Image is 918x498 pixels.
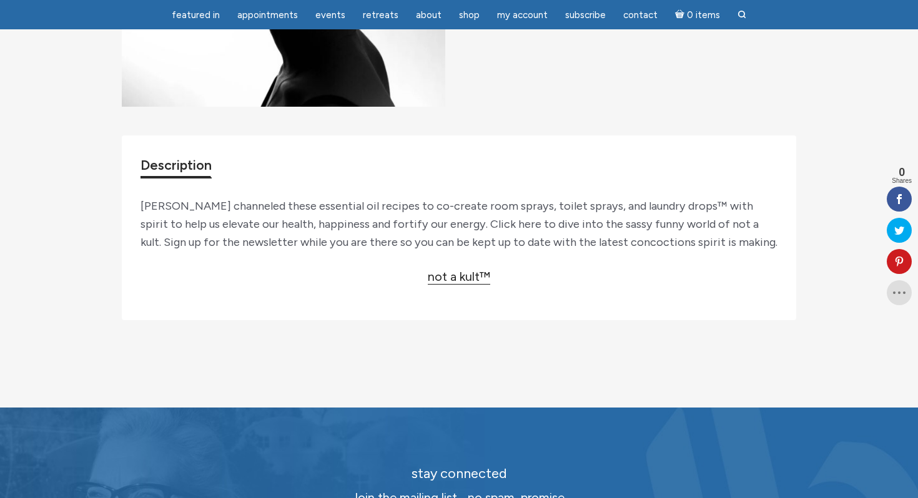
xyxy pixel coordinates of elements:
span: Contact [623,9,658,21]
span: My Account [497,9,548,21]
a: Contact [616,3,665,27]
a: Shop [452,3,487,27]
a: Subscribe [558,3,613,27]
span: Appointments [237,9,298,21]
span: 0 items [687,11,720,20]
span: Events [315,9,345,21]
a: About [408,3,449,27]
p: [PERSON_NAME] channeled these essential oil recipes to co-create room sprays, toilet sprays, and ... [141,197,777,251]
span: 0 [892,167,912,178]
a: Events [308,3,353,27]
a: Cart0 items [668,2,728,27]
span: Subscribe [565,9,606,21]
span: Shop [459,9,480,21]
span: Shares [892,178,912,184]
span: featured in [172,9,220,21]
span: Retreats [363,9,398,21]
a: Retreats [355,3,406,27]
h2: stay connected [237,466,681,481]
a: Appointments [230,3,305,27]
a: My Account [490,3,555,27]
span: About [416,9,442,21]
a: not a kult™ [428,269,490,285]
a: Description [141,154,212,176]
i: Cart [675,9,687,21]
a: featured in [164,3,227,27]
